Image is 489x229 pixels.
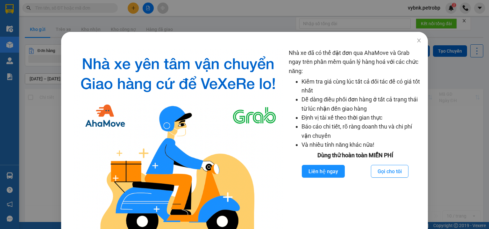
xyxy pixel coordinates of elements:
div: Dùng thử hoàn toàn MIỄN PHÍ [289,151,422,160]
li: Định vị tài xế theo thời gian thực [301,113,422,122]
li: Kiểm tra giá cùng lúc tất cả đối tác để có giá tốt nhất [301,77,422,95]
li: Dễ dàng điều phối đơn hàng ở tất cả trạng thái từ lúc nhận đến giao hàng [301,95,422,113]
button: Gọi cho tôi [371,165,408,178]
button: Liên hệ ngay [302,165,345,178]
span: Gọi cho tôi [378,167,402,175]
span: Liên hệ ngay [308,167,338,175]
button: Close [410,32,428,50]
li: Và nhiều tính năng khác nữa! [301,140,422,149]
span: close [416,38,422,43]
li: Báo cáo chi tiết, rõ ràng doanh thu và chi phí vận chuyển [301,122,422,140]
